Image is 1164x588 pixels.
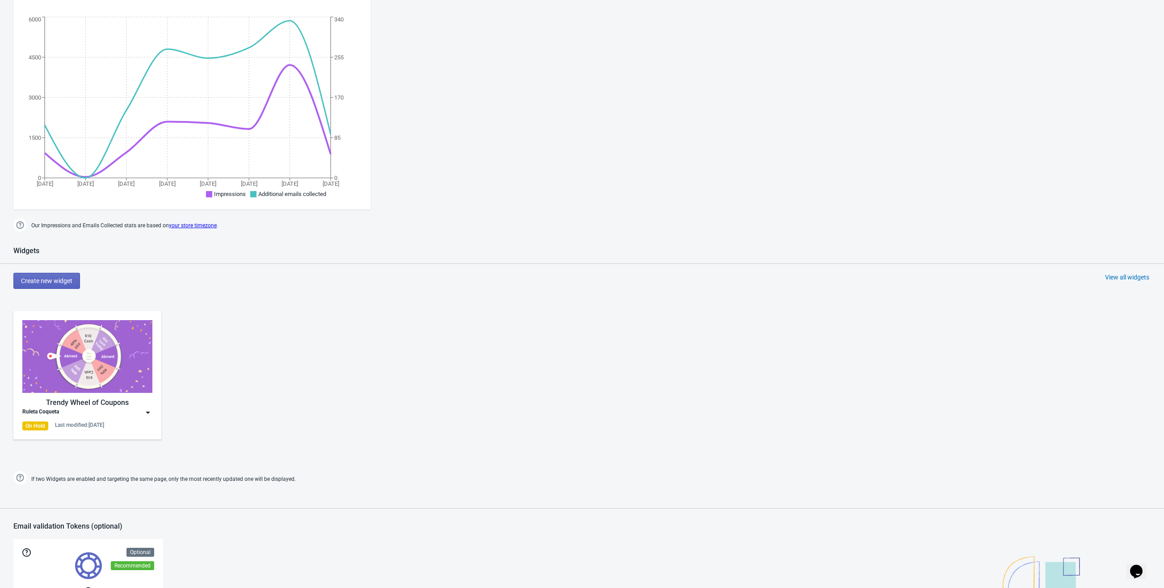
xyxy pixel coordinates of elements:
[323,180,339,187] tspan: [DATE]
[37,180,53,187] tspan: [DATE]
[200,180,216,187] tspan: [DATE]
[214,191,246,197] span: Impressions
[334,134,340,141] tspan: 85
[22,421,48,430] div: On Hold
[143,408,152,417] img: dropdown.png
[1126,552,1155,579] iframe: chat widget
[29,94,41,101] tspan: 3000
[13,273,80,289] button: Create new widget
[55,421,104,429] div: Last modified: [DATE]
[22,320,152,393] img: trendy_game.png
[21,277,72,284] span: Create new widget
[13,218,27,232] img: help.png
[241,180,257,187] tspan: [DATE]
[31,472,296,487] span: If two Widgets are enabled and targeting the same page, only the most recently updated one will b...
[118,180,134,187] tspan: [DATE]
[159,180,176,187] tspan: [DATE]
[334,16,344,23] tspan: 340
[31,218,218,233] span: Our Impressions and Emails Collected stats are based on .
[334,94,344,101] tspan: 170
[29,134,41,141] tspan: 1500
[77,180,94,187] tspan: [DATE]
[334,54,344,61] tspan: 255
[1105,273,1149,282] div: View all widgets
[22,408,59,417] div: Ruleta Coqueta
[29,54,41,61] tspan: 4500
[22,397,152,408] div: Trendy Wheel of Coupons
[258,191,326,197] span: Additional emails collected
[126,548,154,557] div: Optional
[111,561,154,570] div: Recommended
[38,175,41,181] tspan: 0
[75,552,102,579] img: tokens.svg
[29,16,41,23] tspan: 6000
[334,175,337,181] tspan: 0
[282,180,298,187] tspan: [DATE]
[13,471,27,484] img: help.png
[169,222,217,229] a: your store timezone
